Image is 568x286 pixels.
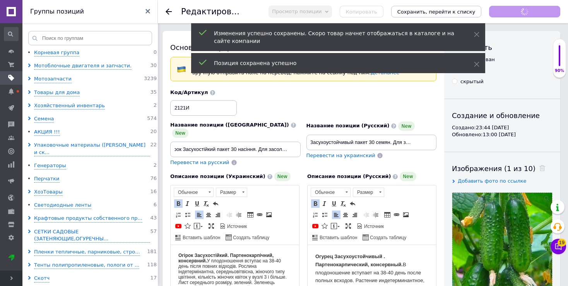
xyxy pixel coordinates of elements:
span: 0 [154,49,157,57]
a: Курсив (Ctrl+I) [183,199,192,208]
a: Подчеркнутый (Ctrl+U) [330,199,338,208]
input: Например, H&M женское платье зеленое 38 размер вечернее макси с блестками [306,135,437,150]
span: 19 [558,236,566,244]
div: Скотч [34,275,50,282]
div: СЕТКИ САДОВЫЕ (ЗАТЕНЯЮЩИЕ,ОГУРЕЧНЫ... [34,228,150,243]
span: Создать таблицу [369,235,406,241]
a: Вставить сообщение [193,222,204,230]
span: New [398,122,414,131]
span: 6 [154,202,157,209]
input: Поиск по группам [28,31,152,45]
div: Тенты полипропиленовые, пологи от ... [34,262,139,269]
a: Развернуть [344,222,352,230]
div: скрытый [460,78,484,85]
a: Увеличить отступ [371,211,380,219]
div: Пленки тепличные, парниковые, стро... [34,248,140,256]
a: Подчеркнутый (Ctrl+U) [193,199,201,208]
div: Мотоблочные двигателя и запчасти. [34,62,132,70]
div: Позиция сохранена успешно [214,59,455,67]
a: Обычное [311,188,351,197]
div: Вернуться назад [166,9,172,15]
span: Источник [226,223,247,230]
a: Полужирный (Ctrl+B) [174,199,183,208]
a: Развернуть [207,222,216,230]
div: АКЦИЯ !!! [34,128,60,136]
a: Вставить / удалить нумерованный список [311,211,320,219]
div: Светодиодные ленты [34,202,91,209]
a: По правому краю [351,211,359,219]
div: Основная информация [170,43,436,52]
div: Хозяйственный инвентарь [34,102,105,110]
div: 90% [553,68,566,74]
span: Описание позиции (Русский) [307,173,391,179]
div: Создание и обновление [452,111,553,120]
a: Отменить (Ctrl+Z) [348,199,357,208]
a: Вставить / удалить нумерованный список [174,211,183,219]
a: Создать таблицу [224,233,270,241]
span: 22 [150,142,157,156]
a: Вставить иконку [320,222,329,230]
span: Описание позиции (Украинский) [170,173,265,179]
span: Источник [363,223,384,230]
a: Увеличить отступ [234,211,243,219]
span: Вставить шаблон [181,235,220,241]
a: Убрать форматирование [339,199,347,208]
span: Обычное [174,188,206,197]
div: Создано: 23:44 [DATE] [452,124,553,131]
a: Источник [219,222,248,230]
a: Детальнее [371,70,399,75]
span: New [400,172,416,181]
a: Вставить иконку [183,222,192,230]
div: Видимость [452,43,553,52]
a: Изображение [402,211,410,219]
span: Перевести на украинский [306,152,375,158]
span: Перевести на русский [170,159,229,165]
span: Название позиции ([GEOGRAPHIC_DATA]) [170,122,289,128]
span: New [274,172,291,181]
span: Название позиции (Русский) [306,123,390,128]
span: Вставить шаблон [318,235,357,241]
a: Добавить видео с YouTube [311,222,320,230]
strong: Огурец Засухоустойчивый . Партенокарпический, консервный. [8,9,95,22]
a: По левому краю [332,211,340,219]
span: 181 [147,248,157,256]
a: Размер [216,188,247,197]
div: Корневая группа [34,49,79,57]
span: Просмотр позиции [272,9,322,14]
input: Например, H&M женское платье зеленое 38 размер вечернее макси с блестками [170,142,301,157]
span: Размер [353,188,376,197]
div: Мотозапчасти [34,75,72,83]
span: 30 [150,62,157,70]
a: Добавить видео с YouTube [174,222,183,230]
button: Чат с покупателем19 [551,239,566,254]
strong: Спосіб саджання: відкритий ґрунт [8,83,87,88]
a: Размер [353,188,384,197]
div: Изменения успешно сохранены. Скоро товар начнет отображаться в каталоге и на сайте компании [214,29,455,45]
a: Вставить/Редактировать ссылку (Ctrl+L) [392,211,401,219]
i: Сохранить, перейти к списку [397,9,476,15]
div: Обновлено: 13:00 [DATE] [452,131,553,138]
span: 574 [147,115,157,123]
span: При сохранении товара пустые поля будут переведены автоматически. Чтобы вручную отправить поле на... [192,62,403,75]
a: По центру [341,211,350,219]
span: Размер [216,188,240,197]
span: 3239 [144,75,157,83]
span: 76 [150,175,157,183]
h1: Редактирование позиции: Огірок Засухостійкий пакет 30 насіння. Салатний сорт. [181,7,534,16]
span: Обычное [311,188,343,197]
span: 118 [147,262,157,269]
img: :flag-ua: [177,65,186,74]
a: Вставить / удалить маркированный список [320,211,329,219]
strong: Огірок Засухостійкий. Партенокарпічний, консервний. [8,8,103,19]
a: Источник [356,222,385,230]
a: Курсив (Ctrl+I) [320,199,329,208]
p: В плодоношение вступает на 38-40 день после полных всходов. Растение индетерминантное, средневетв... [8,8,121,120]
span: 2 [154,162,157,170]
div: Семена [34,115,54,123]
span: Создать таблицу [232,235,269,241]
button: Сохранить, перейти к списку [391,6,482,17]
div: Изображения (1 из 10) [452,164,553,173]
a: По правому краю [214,211,222,219]
span: Код/Артикул [170,89,208,95]
div: Упаковочные материалы ([PERSON_NAME] и ск... [34,142,150,156]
